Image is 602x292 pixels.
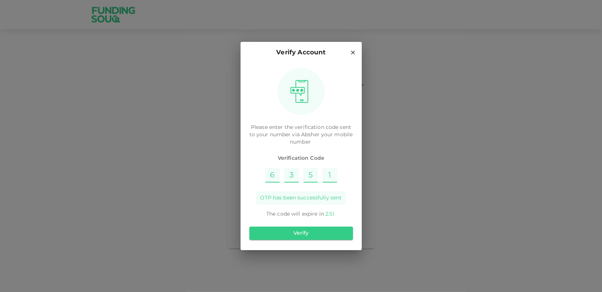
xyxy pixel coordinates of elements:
[290,132,353,145] span: your mobile number
[249,155,353,162] span: Verification Code
[322,168,337,183] input: Please enter OTP character 4
[249,124,353,146] p: Please enter the verification code sent to your number via Absher
[265,168,280,183] input: Please enter OTP character 1
[260,194,342,202] span: OTP has been successfully sent
[276,48,325,58] p: Verify Account
[325,212,334,217] span: 2 : 51
[288,80,311,103] img: otpImage
[249,227,353,240] button: Verify
[284,168,299,183] input: Please enter OTP character 2
[266,212,324,217] span: The code will expire in
[303,168,318,183] input: Please enter OTP character 3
